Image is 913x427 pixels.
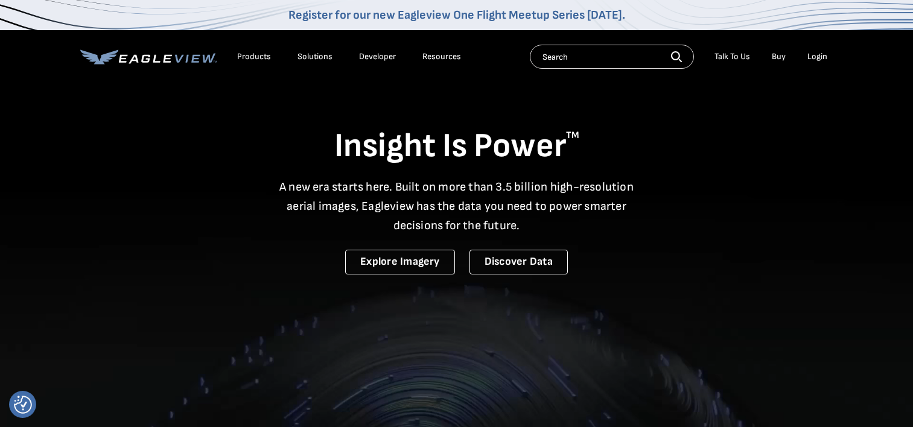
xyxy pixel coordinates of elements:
input: Search [530,45,694,69]
button: Consent Preferences [14,396,32,414]
p: A new era starts here. Built on more than 3.5 billion high-resolution aerial images, Eagleview ha... [272,177,641,235]
a: Discover Data [469,250,568,274]
a: Explore Imagery [345,250,455,274]
a: Register for our new Eagleview One Flight Meetup Series [DATE]. [288,8,625,22]
a: Developer [359,51,396,62]
a: Buy [772,51,786,62]
img: Revisit consent button [14,396,32,414]
div: Resources [422,51,461,62]
div: Talk To Us [714,51,750,62]
div: Products [237,51,271,62]
div: Login [807,51,827,62]
sup: TM [566,130,579,141]
h1: Insight Is Power [80,125,833,168]
div: Solutions [297,51,332,62]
